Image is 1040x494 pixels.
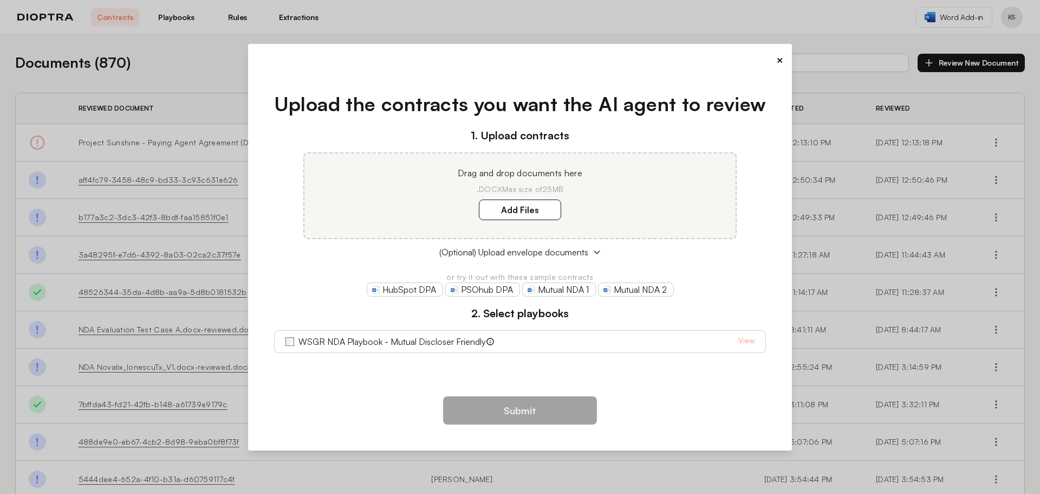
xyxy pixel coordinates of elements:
p: or try it out with these sample contracts [274,272,766,283]
p: .DOCX Max size of 25MB [317,184,723,195]
label: Add Files [479,200,561,220]
h3: 1. Upload contracts [274,127,766,144]
span: (Optional) Upload envelope documents [439,246,588,259]
label: WSGR NDA Playbook - Mutual Discloser Friendly [298,335,486,348]
a: Mutual NDA 2 [598,283,674,297]
p: Drag and drop documents here [317,166,723,179]
a: View [738,335,755,348]
a: Mutual NDA 1 [522,283,596,297]
h1: Upload the contracts you want the AI agent to review [274,89,766,119]
button: × [776,53,783,68]
h3: 2. Select playbooks [274,305,766,322]
button: (Optional) Upload envelope documents [274,246,766,259]
a: HubSpot DPA [367,283,443,297]
a: PSOhub DPA [445,283,520,297]
button: Submit [443,396,597,425]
